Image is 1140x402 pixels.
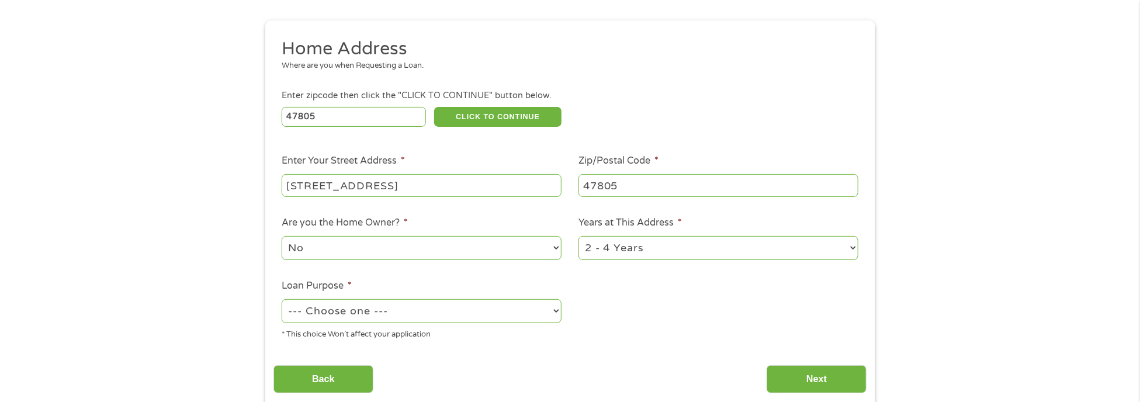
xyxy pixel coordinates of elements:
[282,280,352,292] label: Loan Purpose
[282,325,562,341] div: * This choice Won’t affect your application
[273,365,373,394] input: Back
[578,155,659,167] label: Zip/Postal Code
[767,365,867,394] input: Next
[282,37,850,61] h2: Home Address
[282,107,426,127] input: Enter Zipcode (e.g 01510)
[578,217,682,229] label: Years at This Address
[282,60,850,72] div: Where are you when Requesting a Loan.
[434,107,562,127] button: CLICK TO CONTINUE
[282,174,562,196] input: 1 Main Street
[282,89,858,102] div: Enter zipcode then click the "CLICK TO CONTINUE" button below.
[282,155,405,167] label: Enter Your Street Address
[282,217,408,229] label: Are you the Home Owner?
